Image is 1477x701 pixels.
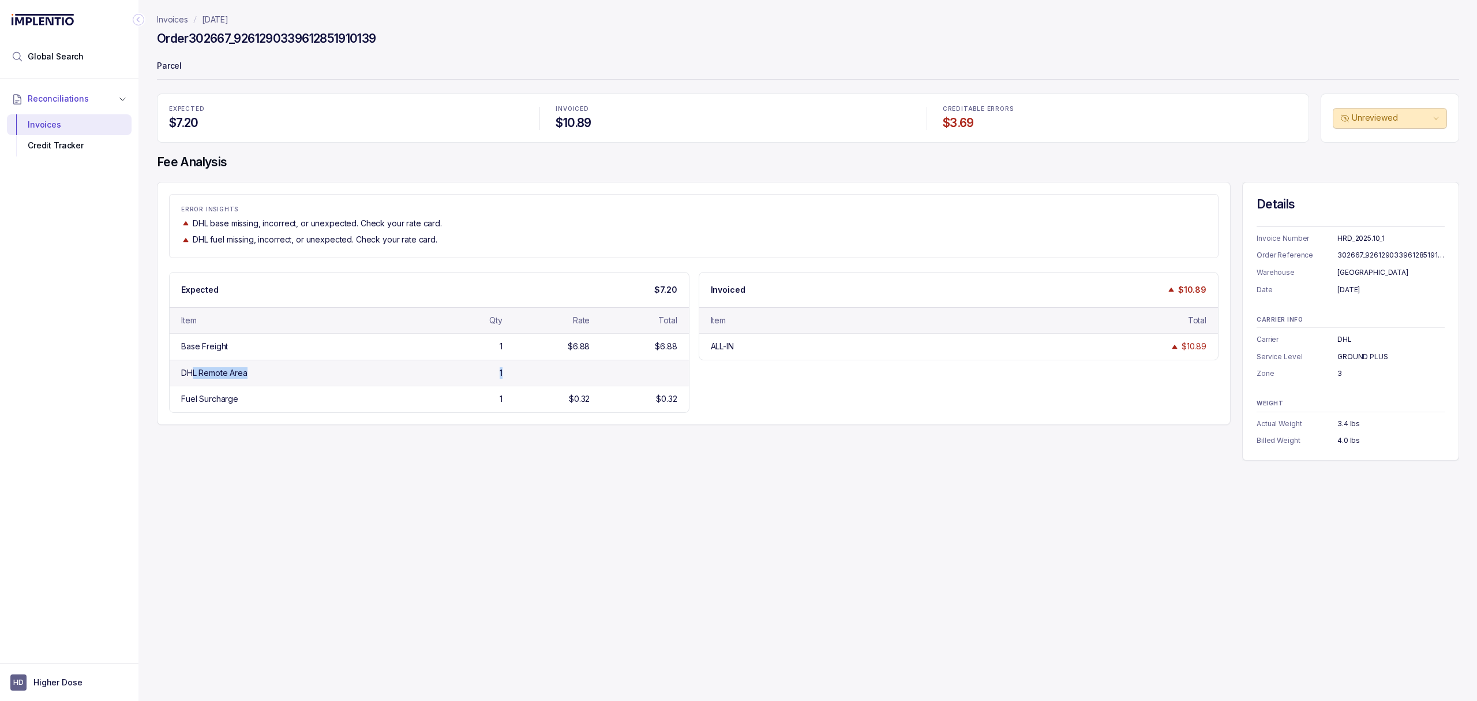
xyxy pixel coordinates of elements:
[1337,334,1445,345] div: DHL
[1257,267,1337,278] p: Warehouse
[193,218,442,229] p: DHL base missing, incorrect, or unexpected. Check your rate card.
[1167,285,1176,294] img: trend image
[1257,400,1445,407] p: WEIGHT
[1257,284,1337,296] p: Date
[656,393,677,405] div: $0.32
[1337,233,1445,244] div: HRD_2025.10_1
[10,674,128,691] button: User initialsHigher Dose
[489,315,503,326] div: Qty
[1352,112,1430,124] p: Unreviewed
[1257,418,1337,430] p: Actual Weight
[181,367,248,379] div: DHL Remote Area
[573,315,590,326] div: Rate
[1257,351,1337,363] p: Service Level
[1337,418,1445,430] div: 3.4 lbs
[1257,233,1337,244] p: Invoice Number
[711,341,734,352] div: ALL-IN
[1337,267,1445,278] div: [GEOGRAPHIC_DATA]
[569,393,590,405] div: $0.32
[181,315,196,326] div: Item
[33,677,82,688] p: Higher Dose
[169,106,523,113] p: EXPECTED
[157,55,1459,79] p: Parcel
[169,115,523,131] h4: $7.20
[181,393,238,405] div: Fuel Surcharge
[1337,351,1445,363] div: GROUND PLUS
[1257,435,1337,446] p: Billed Weight
[157,14,228,25] nav: breadcrumb
[181,236,190,244] img: trend image
[654,284,677,296] p: $7.20
[181,341,228,352] div: Base Freight
[711,284,745,296] p: Invoiced
[202,14,228,25] a: [DATE]
[1182,341,1206,352] div: $10.89
[28,93,89,105] span: Reconciliations
[157,31,376,47] h4: Order 302667_9261290339612851910139
[7,86,132,111] button: Reconciliations
[658,315,677,326] div: Total
[1257,249,1337,261] p: Order Reference
[1188,315,1206,326] div: Total
[28,51,84,62] span: Global Search
[1170,342,1179,351] img: trend image
[711,315,726,326] div: Item
[655,341,677,352] div: $6.88
[556,115,910,131] h4: $10.89
[16,114,122,135] div: Invoices
[181,219,190,228] img: trend image
[1257,196,1445,212] h4: Details
[1257,316,1445,323] p: CARRIER INFO
[7,112,132,159] div: Reconciliations
[1337,368,1445,379] div: 3
[132,13,145,27] div: Collapse Icon
[181,206,1206,213] p: ERROR INSIGHTS
[10,674,27,691] span: User initials
[943,106,1297,113] p: CREDITABLE ERRORS
[1337,284,1445,296] div: [DATE]
[157,154,1459,170] h4: Fee Analysis
[1257,334,1337,345] p: Carrier
[500,367,503,379] div: 1
[500,393,503,405] div: 1
[1333,108,1447,129] button: Unreviewed
[193,234,437,245] p: DHL fuel missing, incorrect, or unexpected. Check your rate card.
[1178,284,1206,296] p: $10.89
[16,135,122,156] div: Credit Tracker
[1257,368,1337,379] p: Zone
[500,341,503,352] div: 1
[568,341,590,352] div: $6.88
[1337,435,1445,446] div: 4.0 lbs
[1337,249,1445,261] div: 302667_9261290339612851910139
[943,115,1297,131] h4: $3.69
[157,14,188,25] a: Invoices
[556,106,910,113] p: INVOICED
[181,284,219,296] p: Expected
